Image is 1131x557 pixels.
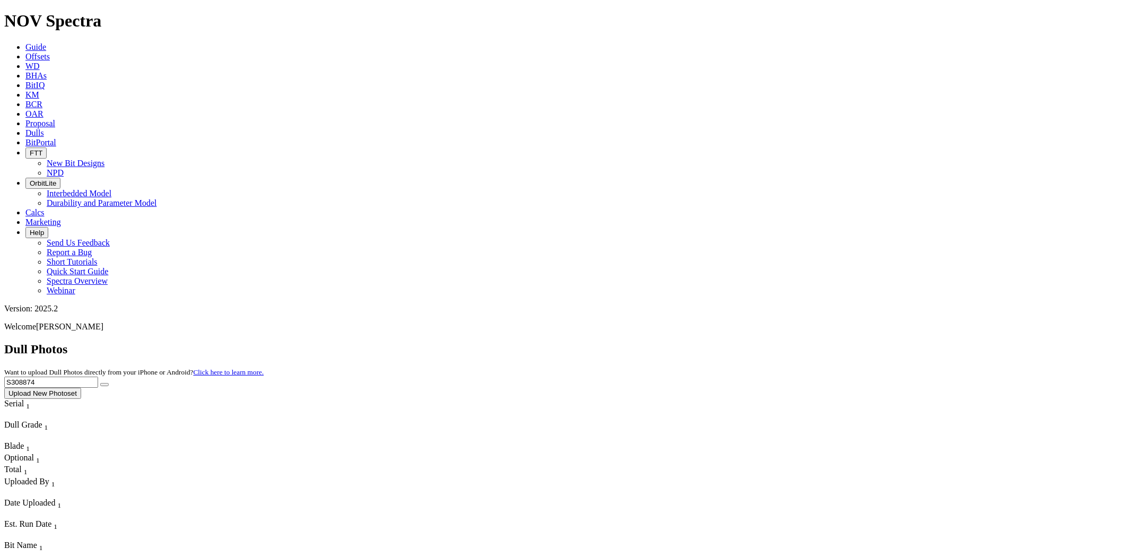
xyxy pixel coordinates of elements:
[4,519,78,541] div: Sort None
[30,179,56,187] span: OrbitLite
[51,477,55,486] span: Sort None
[39,541,43,550] span: Sort None
[57,501,61,509] sub: 1
[25,90,39,99] a: KM
[4,441,24,450] span: Blade
[36,456,40,464] sub: 1
[4,498,55,507] span: Date Uploaded
[25,109,43,118] a: OAR
[4,453,34,462] span: Optional
[47,257,98,266] a: Short Tutorials
[47,198,157,207] a: Durability and Parameter Model
[26,402,30,410] sub: 1
[25,178,60,189] button: OrbitLite
[4,477,127,498] div: Sort None
[4,498,84,510] div: Date Uploaded Sort None
[4,11,1127,31] h1: NOV Spectra
[4,477,49,486] span: Uploaded By
[25,71,47,80] a: BHAs
[47,189,111,198] a: Interbedded Model
[30,229,44,237] span: Help
[4,388,81,399] button: Upload New Photoset
[4,420,78,441] div: Sort None
[4,399,49,411] div: Serial Sort None
[4,498,84,519] div: Sort None
[4,411,49,420] div: Column Menu
[47,248,92,257] a: Report a Bug
[4,465,41,476] div: Sort None
[39,544,43,552] sub: 1
[194,368,264,376] a: Click here to learn more.
[26,445,30,452] sub: 1
[4,510,84,519] div: Column Menu
[47,267,108,276] a: Quick Start Guide
[4,399,49,420] div: Sort None
[26,399,30,408] span: Sort None
[26,441,30,450] span: Sort None
[4,465,22,474] span: Total
[4,377,98,388] input: Search Serial Number
[25,81,45,90] a: BitIQ
[4,519,78,531] div: Est. Run Date Sort None
[45,423,48,431] sub: 1
[4,432,78,441] div: Column Menu
[25,52,50,61] a: Offsets
[25,128,44,137] a: Dulls
[4,420,78,432] div: Dull Grade Sort None
[47,286,75,295] a: Webinar
[4,489,127,498] div: Column Menu
[4,322,1127,332] p: Welcome
[36,322,103,331] span: [PERSON_NAME]
[4,453,41,465] div: Optional Sort None
[47,276,108,285] a: Spectra Overview
[4,342,1127,356] h2: Dull Photos
[25,119,55,128] a: Proposal
[24,465,28,474] span: Sort None
[47,168,64,177] a: NPD
[25,208,45,217] a: Calcs
[51,480,55,488] sub: 1
[25,100,42,109] a: BCR
[54,519,57,528] span: Sort None
[4,531,78,541] div: Column Menu
[54,523,57,530] sub: 1
[25,62,40,71] a: WD
[4,304,1127,314] div: Version: 2025.2
[4,420,42,429] span: Dull Grade
[25,42,46,51] a: Guide
[57,498,61,507] span: Sort None
[4,441,41,453] div: Blade Sort None
[30,149,42,157] span: FTT
[4,465,41,476] div: Total Sort None
[4,453,41,465] div: Sort None
[36,453,40,462] span: Sort None
[25,227,48,238] button: Help
[45,420,48,429] span: Sort None
[4,519,51,528] span: Est. Run Date
[47,159,104,168] a: New Bit Designs
[4,441,41,453] div: Sort None
[24,468,28,476] sub: 1
[4,399,24,408] span: Serial
[4,541,37,550] span: Bit Name
[25,217,61,227] a: Marketing
[4,368,264,376] small: Want to upload Dull Photos directly from your iPhone or Android?
[4,541,127,552] div: Bit Name Sort None
[25,147,47,159] button: FTT
[4,477,127,489] div: Uploaded By Sort None
[25,138,56,147] a: BitPortal
[47,238,110,247] a: Send Us Feedback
